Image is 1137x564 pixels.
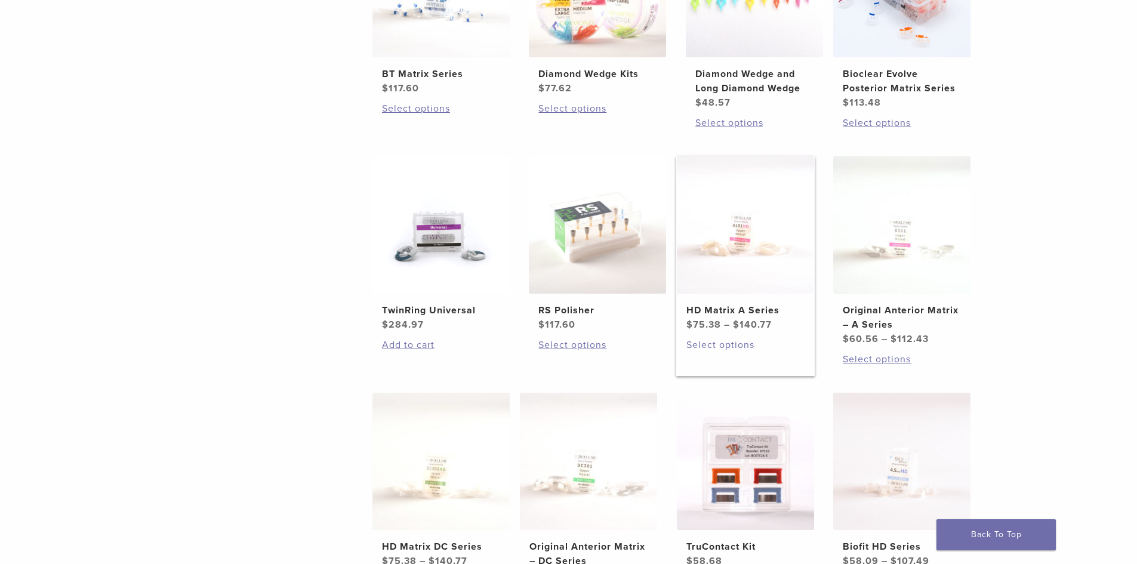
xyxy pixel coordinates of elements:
[382,338,500,352] a: Add to cart: “TwinRing Universal”
[882,333,888,345] span: –
[843,333,879,345] bdi: 60.56
[843,67,961,95] h2: Bioclear Evolve Posterior Matrix Series
[686,319,693,331] span: $
[372,156,510,294] img: TwinRing Universal
[382,540,500,554] h2: HD Matrix DC Series
[843,333,849,345] span: $
[833,393,970,530] img: Biofit HD Series
[538,319,575,331] bdi: 117.60
[538,319,545,331] span: $
[677,393,814,530] img: TruContact Kit
[528,156,667,332] a: RS PolisherRS Polisher $117.60
[372,393,510,530] img: HD Matrix DC Series
[382,82,419,94] bdi: 117.60
[695,67,814,95] h2: Diamond Wedge and Long Diamond Wedge
[686,303,805,318] h2: HD Matrix A Series
[520,393,657,530] img: Original Anterior Matrix - DC Series
[733,319,772,331] bdi: 140.77
[891,333,929,345] bdi: 112.43
[382,303,500,318] h2: TwinRing Universal
[843,97,849,109] span: $
[372,156,511,332] a: TwinRing UniversalTwinRing Universal $284.97
[686,338,805,352] a: Select options for “HD Matrix A Series”
[833,156,970,294] img: Original Anterior Matrix - A Series
[891,333,897,345] span: $
[382,319,389,331] span: $
[733,319,739,331] span: $
[843,116,961,130] a: Select options for “Bioclear Evolve Posterior Matrix Series”
[382,319,424,331] bdi: 284.97
[936,519,1056,550] a: Back To Top
[382,67,500,81] h2: BT Matrix Series
[538,303,657,318] h2: RS Polisher
[695,97,702,109] span: $
[382,101,500,116] a: Select options for “BT Matrix Series”
[833,156,972,346] a: Original Anterior Matrix - A SeriesOriginal Anterior Matrix – A Series
[538,82,545,94] span: $
[538,82,572,94] bdi: 77.62
[843,303,961,332] h2: Original Anterior Matrix – A Series
[538,338,657,352] a: Select options for “RS Polisher”
[686,319,721,331] bdi: 75.38
[677,156,814,294] img: HD Matrix A Series
[538,67,657,81] h2: Diamond Wedge Kits
[695,97,731,109] bdi: 48.57
[538,101,657,116] a: Select options for “Diamond Wedge Kits”
[529,156,666,294] img: RS Polisher
[843,97,881,109] bdi: 113.48
[382,82,389,94] span: $
[843,540,961,554] h2: Biofit HD Series
[676,156,815,332] a: HD Matrix A SeriesHD Matrix A Series
[843,352,961,366] a: Select options for “Original Anterior Matrix - A Series”
[724,319,730,331] span: –
[686,540,805,554] h2: TruContact Kit
[695,116,814,130] a: Select options for “Diamond Wedge and Long Diamond Wedge”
